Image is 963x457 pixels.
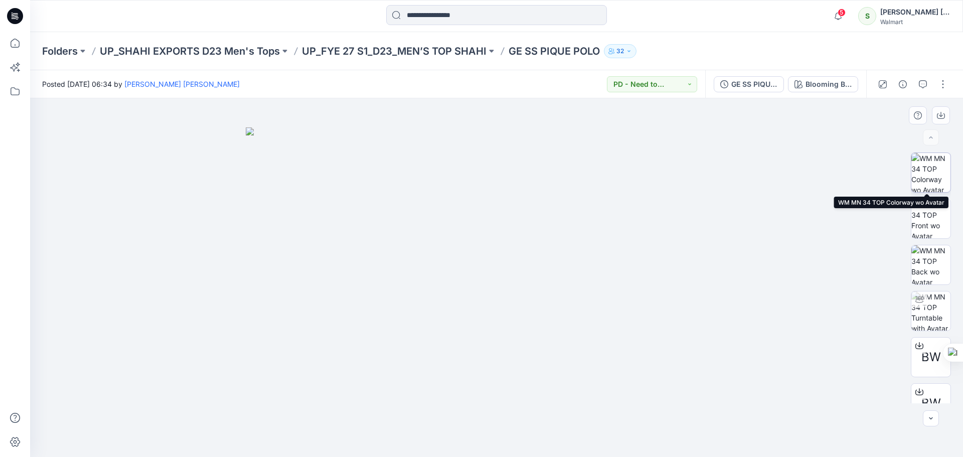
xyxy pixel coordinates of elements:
[302,44,487,58] a: UP_FYE 27 S1_D23_MEN’S TOP SHAHI
[838,9,846,17] span: 5
[895,76,911,92] button: Details
[911,199,950,238] img: WM MN 34 TOP Front wo Avatar
[616,46,624,57] p: 32
[509,44,600,58] p: GE SS PIQUE POLO
[911,153,950,192] img: WM MN 34 TOP Colorway wo Avatar
[921,348,941,366] span: BW
[911,291,950,331] img: WM MN 34 TOP Turntable with Avatar
[911,245,950,284] img: WM MN 34 TOP Back wo Avatar
[42,79,240,89] span: Posted [DATE] 06:34 by
[921,394,941,412] span: BW
[604,44,636,58] button: 32
[42,44,78,58] a: Folders
[880,6,950,18] div: [PERSON_NAME] ​[PERSON_NAME]
[880,18,950,26] div: Walmart
[100,44,280,58] a: UP_SHAHI EXPORTS D23 Men's Tops
[714,76,784,92] button: GE SS PIQUE POLO
[731,79,777,90] div: GE SS PIQUE POLO
[124,80,240,88] a: [PERSON_NAME] ​[PERSON_NAME]
[858,7,876,25] div: S​
[788,76,858,92] button: Blooming Blue Heather
[806,79,852,90] div: Blooming Blue Heather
